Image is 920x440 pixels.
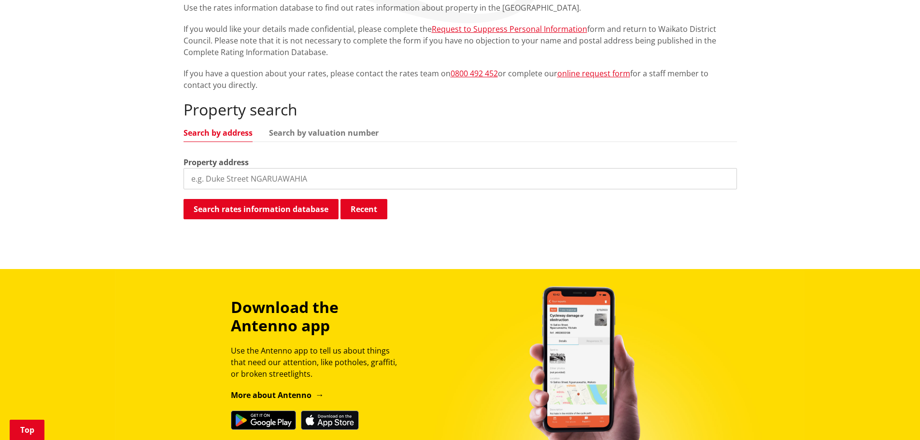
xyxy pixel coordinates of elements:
a: online request form [557,68,630,79]
a: Top [10,420,44,440]
a: Request to Suppress Personal Information [432,24,587,34]
img: Get it on Google Play [231,411,296,430]
a: 0800 492 452 [451,68,498,79]
a: More about Antenno [231,390,324,400]
h3: Download the Antenno app [231,298,406,335]
img: Download on the App Store [301,411,359,430]
p: If you would like your details made confidential, please complete the form and return to Waikato ... [184,23,737,58]
iframe: Messenger Launcher [876,399,910,434]
button: Recent [340,199,387,219]
p: Use the rates information database to find out rates information about property in the [GEOGRAPHI... [184,2,737,14]
a: Search by address [184,129,253,137]
input: e.g. Duke Street NGARUAWAHIA [184,168,737,189]
a: Search by valuation number [269,129,379,137]
button: Search rates information database [184,199,339,219]
label: Property address [184,156,249,168]
h2: Property search [184,100,737,119]
p: If you have a question about your rates, please contact the rates team on or complete our for a s... [184,68,737,91]
p: Use the Antenno app to tell us about things that need our attention, like potholes, graffiti, or ... [231,345,406,380]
